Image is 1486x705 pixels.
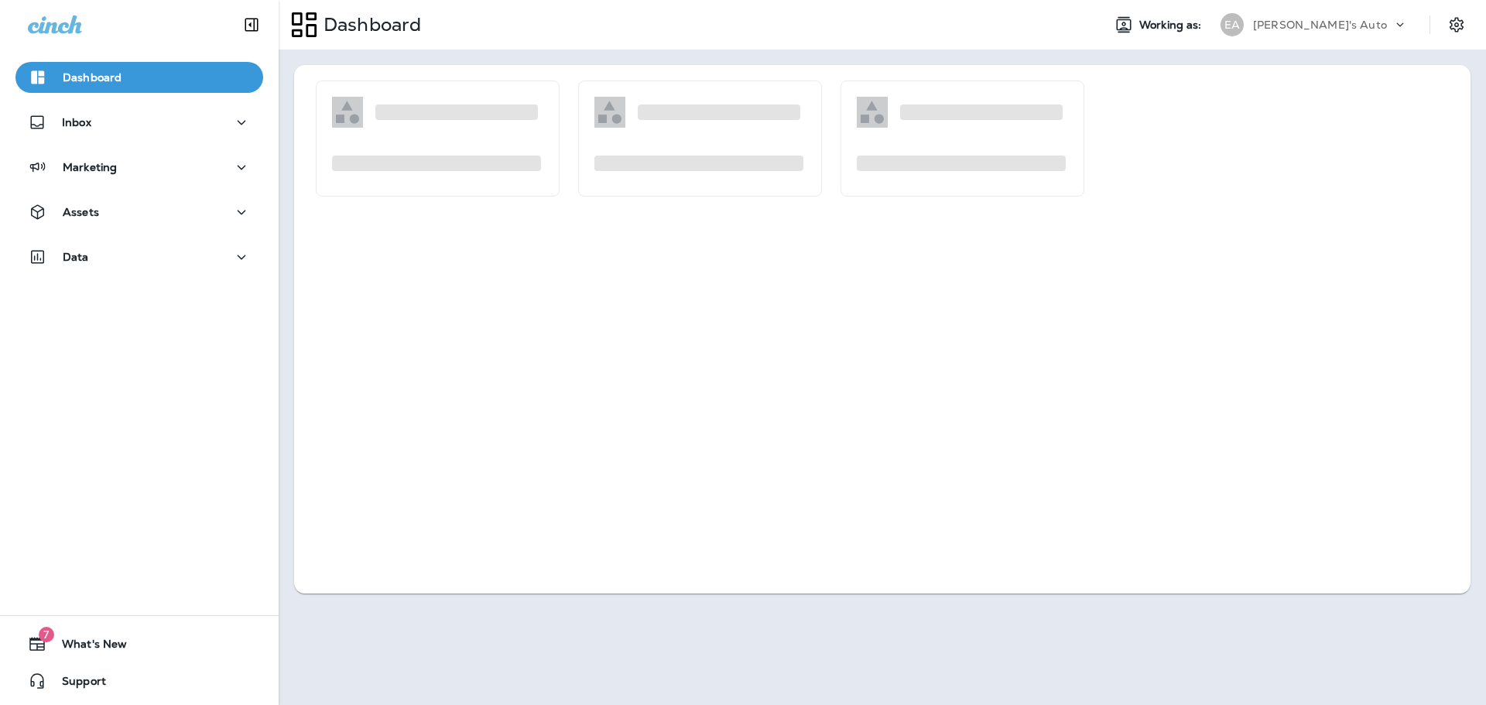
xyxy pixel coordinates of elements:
p: Assets [63,206,99,218]
button: Collapse Sidebar [230,9,273,40]
p: Inbox [62,116,91,128]
button: Data [15,241,263,272]
p: Data [63,251,89,263]
p: Marketing [63,161,117,173]
span: 7 [39,627,54,642]
button: Settings [1443,11,1471,39]
button: 7What's New [15,628,263,659]
p: Dashboard [63,71,122,84]
p: [PERSON_NAME]'s Auto [1253,19,1387,31]
span: Working as: [1139,19,1205,32]
button: Support [15,666,263,696]
p: Dashboard [317,13,421,36]
button: Marketing [15,152,263,183]
button: Dashboard [15,62,263,93]
button: Assets [15,197,263,228]
span: What's New [46,638,127,656]
span: Support [46,675,106,693]
div: EA [1221,13,1244,36]
button: Inbox [15,107,263,138]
